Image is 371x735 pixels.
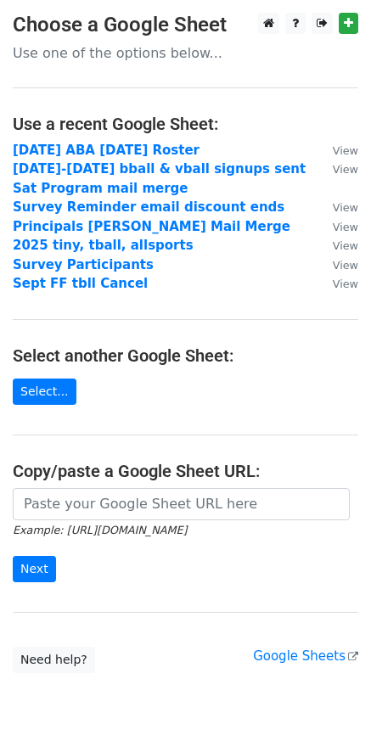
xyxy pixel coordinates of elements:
a: View [316,276,358,291]
small: View [333,221,358,233]
small: View [333,239,358,252]
input: Paste your Google Sheet URL here [13,488,350,520]
h4: Select another Google Sheet: [13,345,358,366]
small: View [333,278,358,290]
a: Principals [PERSON_NAME] Mail Merge [13,219,290,234]
h4: Copy/paste a Google Sheet URL: [13,461,358,481]
a: Need help? [13,647,95,673]
input: Next [13,556,56,582]
a: View [316,143,358,158]
a: Google Sheets [253,648,358,664]
a: View [316,161,358,177]
a: Sept FF tbll Cancel [13,276,148,291]
small: View [333,144,358,157]
p: Use one of the options below... [13,44,358,62]
h3: Choose a Google Sheet [13,13,358,37]
a: View [316,257,358,272]
a: 2025 tiny, tball, allsports [13,238,194,253]
a: View [316,238,358,253]
a: [DATE] ABA [DATE] Roster [13,143,200,158]
a: Select... [13,379,76,405]
a: [DATE]-[DATE] bball & vball signups sent Sat Program mail merge [13,161,306,196]
a: Survey Participants [13,257,154,272]
a: View [316,199,358,215]
small: Example: [URL][DOMAIN_NAME] [13,524,187,536]
h4: Use a recent Google Sheet: [13,114,358,134]
small: View [333,201,358,214]
iframe: Chat Widget [286,654,371,735]
a: View [316,219,358,234]
small: View [333,259,358,272]
a: Survey Reminder email discount ends [13,199,284,215]
small: View [333,163,358,176]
